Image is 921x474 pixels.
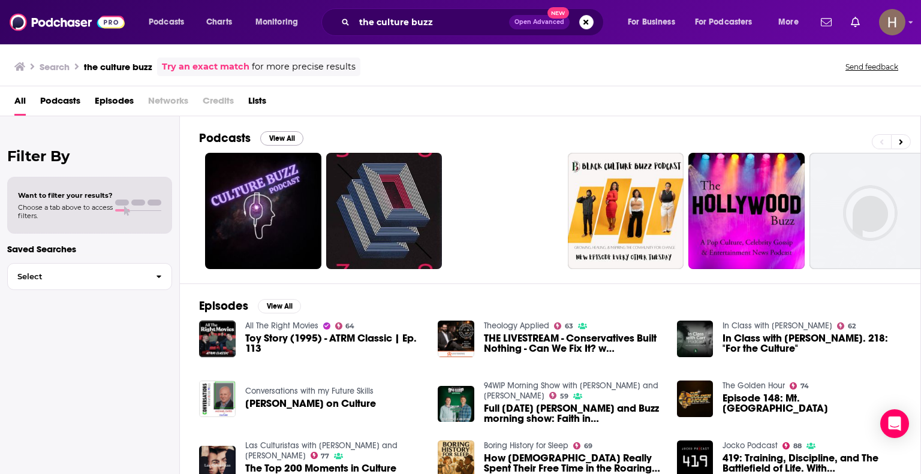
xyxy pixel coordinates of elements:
button: View All [258,299,301,313]
h3: Search [40,61,70,73]
div: Open Intercom Messenger [880,409,909,438]
h2: Podcasts [199,131,251,146]
span: 74 [800,384,809,389]
a: All [14,91,26,116]
span: Podcasts [149,14,184,31]
a: Podcasts [40,91,80,116]
button: open menu [247,13,314,32]
span: 88 [793,443,802,449]
span: Episode 148: Mt. [GEOGRAPHIC_DATA] [723,393,901,413]
span: Choose a tab above to access filters. [18,203,113,220]
a: Conversations with my Future Skills [245,386,374,396]
span: Logged in as hpoole [879,9,905,35]
input: Search podcasts, credits, & more... [354,13,509,32]
a: 77 [311,452,330,459]
button: View All [260,131,303,146]
a: 88 [782,442,802,449]
button: open menu [619,13,690,32]
img: Michael Gates on Culture [199,381,236,417]
a: Lists [248,91,266,116]
img: Episode 148: Mt. Crushmore [677,381,714,417]
a: Boring History for Sleep [484,440,568,451]
span: for more precise results [252,60,356,74]
button: Open AdvancedNew [509,15,570,29]
button: Show profile menu [879,9,905,35]
a: Full July 4th Tom Kelly and Buzz morning show: Faith in Dombrowski, TJ Watt, events that changed ... [484,403,663,424]
a: Episodes [95,91,134,116]
a: Theology Applied [484,321,549,331]
span: Full [DATE] [PERSON_NAME] and Buzz morning show: Faith in [GEOGRAPHIC_DATA][PERSON_NAME], events ... [484,403,663,424]
span: 419: Training, Discipline, and The Battlefield of Life. With [PERSON_NAME]. [723,453,901,473]
a: In Class with Carr, Ep. 218: "For the Culture" [723,333,901,354]
a: Las Culturistas with Matt Rogers and Bowen Yang [245,440,398,461]
a: 62 [837,322,856,330]
a: PodcastsView All [199,131,303,146]
button: open menu [770,13,814,32]
span: Select [8,273,146,280]
button: open menu [140,13,200,32]
h2: Episodes [199,298,248,313]
a: Toy Story (1995) - ATRM Classic | Ep. 113 [245,333,424,354]
a: THE LIVESTREAM - Conservatives Built Nothing - Can We Fix It? w John Doyle [484,333,663,354]
span: THE LIVESTREAM - Conservatives Built Nothing - Can We Fix It? w [PERSON_NAME] [484,333,663,354]
span: 77 [321,454,329,459]
a: Show notifications dropdown [816,12,836,32]
span: [PERSON_NAME] on Culture [245,398,376,409]
span: 63 [565,324,573,329]
a: Episode 148: Mt. Crushmore [723,393,901,413]
p: Saved Searches [7,243,172,255]
a: 69 [573,442,592,449]
span: 59 [560,394,568,399]
a: 59 [549,392,568,399]
h3: the culture buzz [84,61,152,73]
span: Charts [206,14,232,31]
span: Open Advanced [514,19,564,25]
button: Select [7,263,172,290]
a: The Golden Hour [723,381,785,391]
span: Monitoring [255,14,298,31]
a: Charts [198,13,239,32]
a: All The Right Movies [245,321,318,331]
span: 69 [584,443,592,449]
span: Networks [148,91,188,116]
span: Want to filter your results? [18,191,113,200]
span: More [778,14,799,31]
a: 419: Training, Discipline, and The Battlefield of Life. With Leif Babin. [723,453,901,473]
span: For Business [628,14,675,31]
a: Try an exact match [162,60,249,74]
span: In Class with [PERSON_NAME]. 218: "For the Culture" [723,333,901,354]
span: 64 [345,324,354,329]
img: Podchaser - Follow, Share and Rate Podcasts [10,11,125,34]
span: Credits [203,91,234,116]
a: In Class with Carr [723,321,832,331]
img: THE LIVESTREAM - Conservatives Built Nothing - Can We Fix It? w John Doyle [438,321,474,357]
span: 62 [848,324,856,329]
span: How [DEMOGRAPHIC_DATA] Really Spent Their Free Time in the Roaring ’20s | Boring History For Sleep [484,453,663,473]
img: In Class with Carr, Ep. 218: "For the Culture" [677,321,714,357]
button: Send feedback [842,62,902,72]
a: How Americans Really Spent Their Free Time in the Roaring ’20s | Boring History For Sleep [484,453,663,473]
a: Show notifications dropdown [846,12,865,32]
span: For Podcasters [695,14,753,31]
h2: Filter By [7,147,172,165]
img: Full July 4th Tom Kelly and Buzz morning show: Faith in Dombrowski, TJ Watt, events that changed ... [438,386,474,422]
img: User Profile [879,9,905,35]
div: Search podcasts, credits, & more... [333,8,615,36]
img: Toy Story (1995) - ATRM Classic | Ep. 113 [199,321,236,357]
a: 64 [335,322,355,330]
a: Michael Gates on Culture [245,398,376,409]
a: Jocko Podcast [723,440,778,451]
span: New [547,7,569,19]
